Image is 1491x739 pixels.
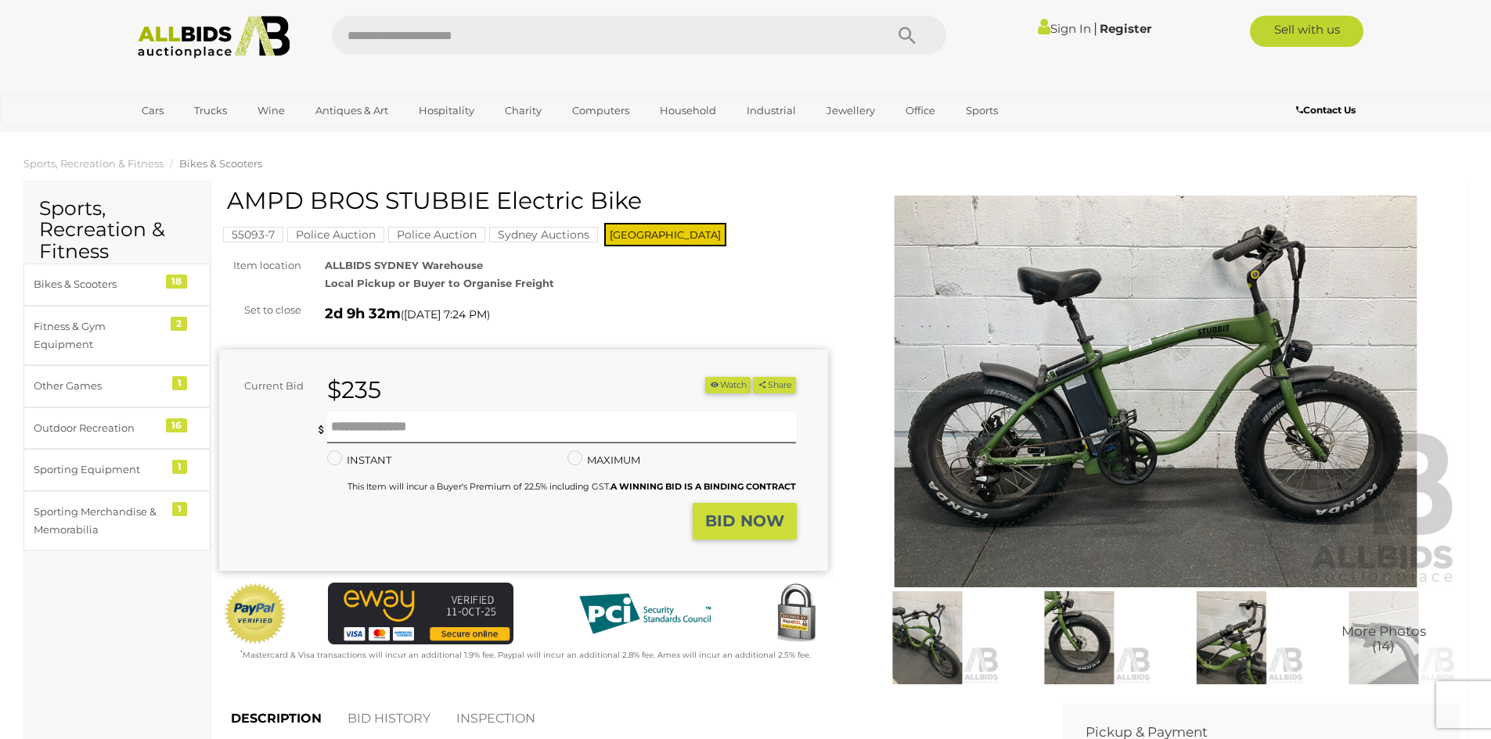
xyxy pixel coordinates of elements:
strong: ALLBIDS SYDNEY Warehouse [325,259,483,271]
a: Industrial [736,98,806,124]
a: Jewellery [816,98,885,124]
div: Item location [207,256,313,274]
img: AMPD BROS STUBBIE Electric Bike [1312,591,1456,684]
mark: Sydney Auctions [489,227,598,242]
a: Sports, Recreation & Fitness [23,157,164,170]
div: Outdoor Recreation [34,419,163,437]
a: Wine [247,98,295,124]
div: Bikes & Scooters [34,275,163,293]
div: 1 [172,460,187,474]
span: [GEOGRAPHIC_DATA] [604,223,726,246]
a: Hospitality [409,98,484,124]
h2: Sports, Recreation & Fitness [39,198,195,263]
a: Sell with us [1250,16,1363,47]
a: Police Auction [388,228,485,241]
span: [DATE] 7:24 PM [404,307,487,321]
button: Search [868,16,946,55]
img: PCI DSS compliant [567,583,723,645]
small: This Item will incur a Buyer's Premium of 22.5% including GST. [348,481,796,492]
mark: 55093-7 [223,227,283,242]
a: Charity [495,98,552,124]
a: Trucks [184,98,237,124]
div: 1 [172,502,187,516]
a: Outdoor Recreation 16 [23,407,211,449]
small: Mastercard & Visa transactions will incur an additional 1.9% fee. Paypal will incur an additional... [240,650,811,660]
div: Set to close [207,301,313,319]
img: Official PayPal Seal [223,583,287,645]
label: INSTANT [327,451,391,469]
h1: AMPD BROS STUBBIE Electric Bike [227,188,824,213]
mark: Police Auction [388,227,485,242]
div: Current Bid [219,377,315,395]
img: Allbids.com.au [129,16,299,59]
a: 55093-7 [223,228,283,241]
div: Fitness & Gym Equipment [34,317,163,354]
span: | [1093,20,1097,37]
img: AMPD BROS STUBBIE Electric Bike [1007,591,1151,684]
label: MAXIMUM [567,451,640,469]
div: Other Games [34,377,163,395]
span: ( ) [401,308,490,321]
a: Sporting Merchandise & Memorabilia 1 [23,491,211,551]
button: Share [753,377,796,393]
a: Bikes & Scooters [179,157,262,170]
a: Sporting Equipment 1 [23,449,211,490]
button: BID NOW [693,503,797,540]
a: Police Auction [287,228,384,241]
mark: Police Auction [287,227,384,242]
a: Register [1100,21,1151,36]
a: Sports [956,98,1008,124]
img: eWAY Payment Gateway [328,583,513,644]
a: Sign In [1038,21,1091,36]
a: Sydney Auctions [489,228,598,241]
a: Contact Us [1296,102,1360,119]
button: Watch [705,377,751,393]
a: More Photos(14) [1312,591,1456,684]
div: 2 [171,317,187,331]
strong: 2d 9h 32m [325,305,401,322]
a: Household [650,98,726,124]
a: Computers [562,98,639,124]
a: Office [895,98,945,124]
strong: $235 [327,375,381,404]
b: Contact Us [1296,104,1356,116]
div: 1 [172,376,187,390]
a: Other Games 1 [23,365,211,407]
img: AMPD BROS STUBBIE Electric Bike [855,591,999,684]
img: AMPD BROS STUBBIE Electric Bike [852,196,1460,587]
div: 18 [166,274,187,289]
a: [GEOGRAPHIC_DATA] [131,124,263,149]
a: Cars [131,98,174,124]
div: Sporting Merchandise & Memorabilia [34,503,163,540]
a: Bikes & Scooters 18 [23,264,211,305]
div: Sporting Equipment [34,461,163,479]
a: Fitness & Gym Equipment 2 [23,306,211,366]
span: More Photos (14) [1342,625,1426,654]
img: AMPD BROS STUBBIE Electric Bike [1159,591,1303,684]
li: Watch this item [705,377,751,393]
strong: Local Pickup or Buyer to Organise Freight [325,277,554,289]
div: 16 [166,418,187,432]
img: Secured by Rapid SSL [765,583,827,645]
a: Antiques & Art [305,98,398,124]
strong: BID NOW [705,511,784,530]
b: A WINNING BID IS A BINDING CONTRACT [610,481,796,492]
